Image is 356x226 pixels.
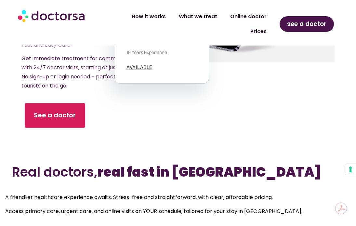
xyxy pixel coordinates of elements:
a: What we treat [172,9,224,24]
span: Get immediate treatment for common issues with 24/7 doctor visits, starting at just 20 Euro. No s... [21,55,139,89]
iframe: Customer reviews powered by Trustpilot [3,139,353,148]
p: 18 years experience [126,49,197,56]
a: See a doctor [25,103,85,128]
span: See a doctor [34,111,76,120]
span: Access primary care, urgent care, and online visits on YOUR schedule, tailored for your stay in [... [5,207,302,215]
a: AVAILABLE [126,65,152,70]
a: Prices [244,24,273,39]
b: real fast in [GEOGRAPHIC_DATA] [97,163,321,181]
h2: Real doctors, [12,164,344,180]
a: How it works [125,9,172,24]
a: see a doctor [280,16,334,32]
nav: Menu [97,9,273,39]
span: A friendlier healthcare experience awaits. Stress-free and straightforward, with clear, affordabl... [5,193,273,201]
button: Your consent preferences for tracking technologies [345,164,356,175]
a: Online doctor [224,9,273,24]
span: see a doctor [287,19,326,29]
